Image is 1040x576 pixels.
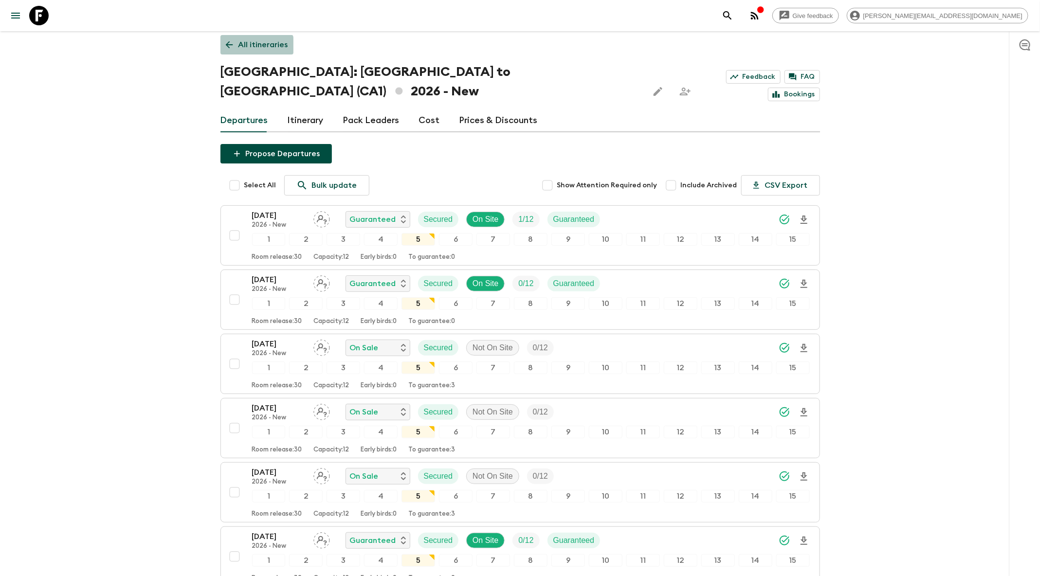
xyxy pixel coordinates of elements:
p: 0 / 12 [518,535,533,546]
div: 3 [327,233,360,246]
p: [DATE] [252,338,306,350]
p: Guaranteed [350,535,396,546]
div: 12 [664,361,697,374]
div: On Site [466,212,505,227]
div: 11 [626,361,660,374]
div: 15 [776,426,810,438]
p: Not On Site [473,470,513,482]
svg: Synced Successfully [779,470,790,482]
div: 13 [701,361,735,374]
a: All itineraries [220,35,293,54]
div: 13 [701,426,735,438]
svg: Download Onboarding [798,535,810,547]
p: On Sale [350,342,379,354]
div: 6 [439,554,473,567]
div: 11 [626,297,660,310]
div: 7 [476,554,510,567]
p: 1 / 12 [518,214,533,225]
p: Secured [424,342,453,354]
div: 3 [327,361,360,374]
div: 4 [364,554,398,567]
div: 12 [664,297,697,310]
p: Not On Site [473,342,513,354]
p: 0 / 12 [533,470,548,482]
div: Secured [418,212,459,227]
p: On Sale [350,406,379,418]
div: 4 [364,361,398,374]
p: To guarantee: 0 [409,318,456,325]
div: 8 [514,297,547,310]
div: 7 [476,233,510,246]
div: 1 [252,490,286,503]
p: Secured [424,535,453,546]
div: 13 [701,233,735,246]
p: Secured [424,470,453,482]
div: 15 [776,233,810,246]
div: 5 [401,490,435,503]
p: Guaranteed [350,278,396,289]
div: 2 [289,554,323,567]
div: Not On Site [466,404,519,420]
div: 7 [476,297,510,310]
div: Secured [418,276,459,291]
p: Room release: 30 [252,446,302,454]
div: Not On Site [466,340,519,356]
a: Feedback [726,70,781,84]
p: 0 / 12 [533,406,548,418]
button: [DATE]2026 - NewAssign pack leaderOn SaleSecuredNot On SiteTrip Fill123456789101112131415Room rel... [220,398,820,458]
button: [DATE]2026 - NewAssign pack leaderGuaranteedSecuredOn SiteTrip FillGuaranteed12345678910111213141... [220,270,820,330]
svg: Synced Successfully [779,406,790,418]
div: Trip Fill [512,533,539,548]
div: Trip Fill [527,404,554,420]
p: 2026 - New [252,350,306,358]
div: 2 [289,361,323,374]
div: 5 [401,233,435,246]
p: Capacity: 12 [314,510,349,518]
div: 1 [252,554,286,567]
svg: Download Onboarding [798,342,810,354]
div: 3 [327,490,360,503]
p: Capacity: 12 [314,446,349,454]
span: Assign pack leader [313,407,330,414]
div: 9 [551,554,585,567]
div: 8 [514,490,547,503]
div: 14 [739,361,772,374]
div: 4 [364,490,398,503]
p: Bulk update [312,180,357,191]
div: Trip Fill [527,340,554,356]
p: Early birds: 0 [361,318,397,325]
div: Trip Fill [512,276,539,291]
a: FAQ [785,70,820,84]
button: Edit this itinerary [648,82,668,101]
p: On Site [473,278,498,289]
p: Secured [424,214,453,225]
p: [DATE] [252,467,306,478]
div: 6 [439,426,473,438]
div: 13 [701,297,735,310]
span: [PERSON_NAME][EMAIL_ADDRESS][DOMAIN_NAME] [858,12,1028,19]
div: 11 [626,490,660,503]
p: On Site [473,214,498,225]
div: Secured [418,533,459,548]
button: Propose Departures [220,144,332,163]
div: 14 [739,233,772,246]
p: Room release: 30 [252,253,302,261]
div: 5 [401,426,435,438]
span: Assign pack leader [313,471,330,479]
div: 7 [476,426,510,438]
div: 8 [514,233,547,246]
div: 15 [776,297,810,310]
div: On Site [466,533,505,548]
div: 12 [664,426,697,438]
div: 14 [739,426,772,438]
div: Not On Site [466,468,519,484]
p: Secured [424,278,453,289]
div: 10 [589,297,622,310]
div: 10 [589,361,622,374]
p: 2026 - New [252,478,306,486]
div: 11 [626,426,660,438]
div: 1 [252,233,286,246]
p: Early birds: 0 [361,253,397,261]
div: 6 [439,361,473,374]
p: To guarantee: 3 [409,446,456,454]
